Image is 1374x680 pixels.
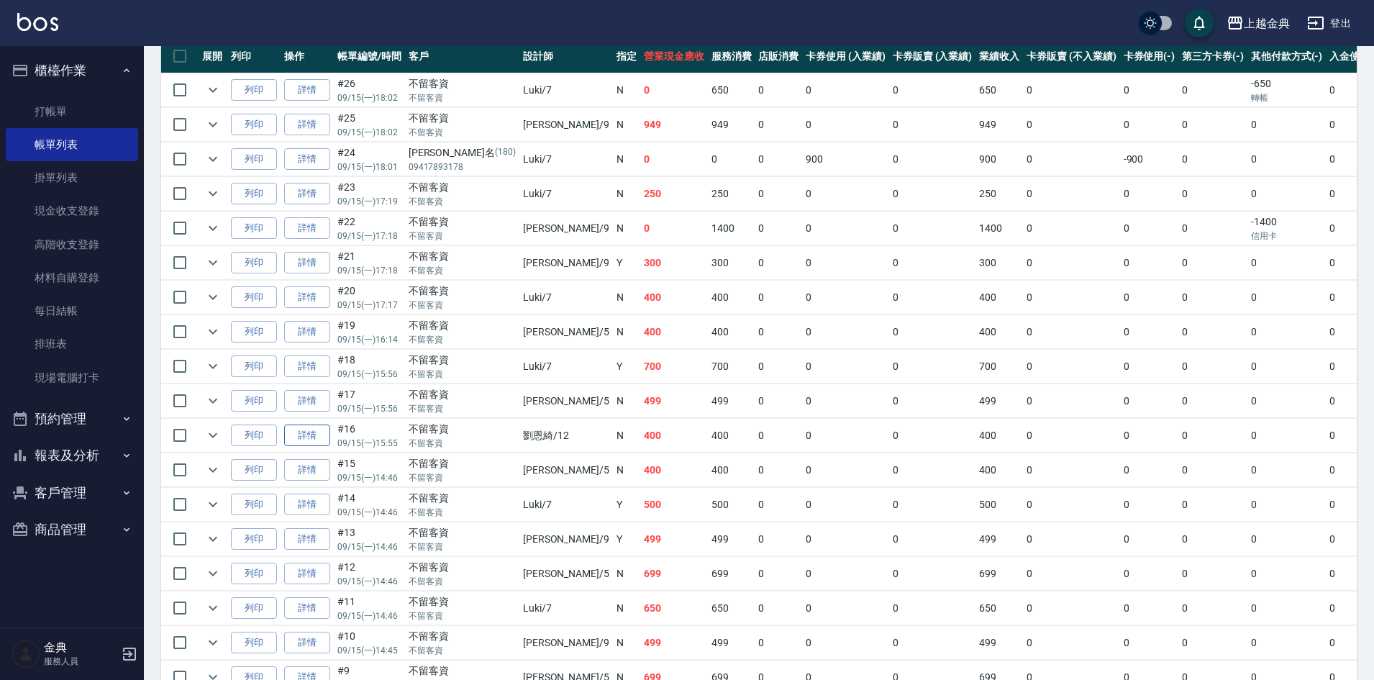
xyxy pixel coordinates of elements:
[889,281,976,314] td: 0
[1247,350,1327,384] td: 0
[334,453,405,487] td: #15
[1247,246,1327,280] td: 0
[802,142,889,176] td: 900
[409,214,516,230] div: 不留客資
[409,230,516,242] p: 不留客資
[708,177,755,211] td: 250
[6,327,138,361] a: 排班表
[975,40,1023,73] th: 業績收入
[231,252,277,274] button: 列印
[6,474,138,512] button: 客戶管理
[889,142,976,176] td: 0
[1120,453,1179,487] td: 0
[802,315,889,349] td: 0
[202,459,224,481] button: expand row
[519,142,613,176] td: Luki /7
[1120,246,1179,280] td: 0
[231,632,277,654] button: 列印
[640,384,708,418] td: 499
[337,195,401,208] p: 09/15 (一) 17:19
[6,294,138,327] a: 每日結帳
[1023,350,1119,384] td: 0
[1120,419,1179,453] td: 0
[409,437,516,450] p: 不留客資
[1120,142,1179,176] td: -900
[202,183,224,204] button: expand row
[334,350,405,384] td: #18
[202,494,224,515] button: expand row
[755,40,802,73] th: 店販消費
[1247,142,1327,176] td: 0
[755,419,802,453] td: 0
[337,333,401,346] p: 09/15 (一) 16:14
[1247,384,1327,418] td: 0
[708,212,755,245] td: 1400
[409,160,516,173] p: 09417893178
[231,321,277,343] button: 列印
[231,355,277,378] button: 列印
[975,315,1023,349] td: 400
[613,281,640,314] td: N
[1120,384,1179,418] td: 0
[613,315,640,349] td: N
[334,281,405,314] td: #20
[1178,40,1247,73] th: 第三方卡券(-)
[409,145,516,160] div: [PERSON_NAME]名
[519,73,613,107] td: Luki /7
[755,212,802,245] td: 0
[202,390,224,412] button: expand row
[337,402,401,415] p: 09/15 (一) 15:56
[409,91,516,104] p: 不留客資
[334,246,405,280] td: #21
[1247,212,1327,245] td: -1400
[284,321,330,343] a: 詳情
[284,286,330,309] a: 詳情
[1178,142,1247,176] td: 0
[640,212,708,245] td: 0
[640,350,708,384] td: 700
[708,453,755,487] td: 400
[1178,281,1247,314] td: 0
[613,108,640,142] td: N
[1023,73,1119,107] td: 0
[1023,315,1119,349] td: 0
[802,453,889,487] td: 0
[231,114,277,136] button: 列印
[519,212,613,245] td: [PERSON_NAME] /9
[1120,212,1179,245] td: 0
[802,350,889,384] td: 0
[231,459,277,481] button: 列印
[409,284,516,299] div: 不留客資
[708,246,755,280] td: 300
[640,419,708,453] td: 400
[202,321,224,343] button: expand row
[202,597,224,619] button: expand row
[640,108,708,142] td: 949
[202,79,224,101] button: expand row
[409,402,516,415] p: 不留客資
[6,228,138,261] a: 高階收支登錄
[519,177,613,211] td: Luki /7
[889,453,976,487] td: 0
[231,286,277,309] button: 列印
[1120,108,1179,142] td: 0
[708,281,755,314] td: 400
[613,73,640,107] td: N
[409,111,516,126] div: 不留客資
[975,212,1023,245] td: 1400
[975,246,1023,280] td: 300
[708,350,755,384] td: 700
[284,217,330,240] a: 詳情
[231,494,277,516] button: 列印
[202,217,224,239] button: expand row
[802,108,889,142] td: 0
[755,73,802,107] td: 0
[284,390,330,412] a: 詳情
[889,108,976,142] td: 0
[613,142,640,176] td: N
[519,419,613,453] td: 劉恩綺 /12
[284,563,330,585] a: 詳情
[708,142,755,176] td: 0
[755,108,802,142] td: 0
[708,40,755,73] th: 服務消費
